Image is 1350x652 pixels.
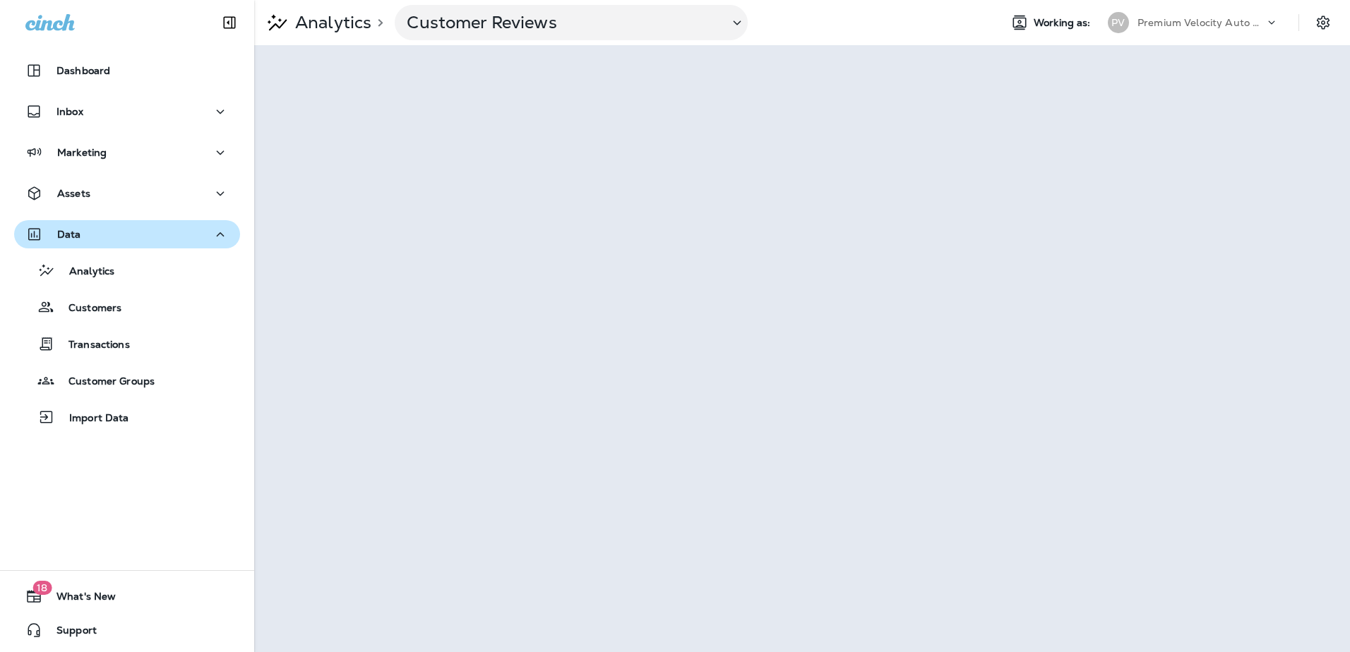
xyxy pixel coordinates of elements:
button: Analytics [14,255,240,285]
p: > [371,17,383,28]
button: Transactions [14,329,240,358]
span: Support [42,624,97,641]
button: Import Data [14,402,240,432]
p: Customer Groups [54,375,155,389]
p: Customers [54,302,121,315]
button: Inbox [14,97,240,126]
button: Dashboard [14,56,240,85]
div: PV [1108,12,1129,33]
p: Dashboard [56,65,110,76]
button: Settings [1310,10,1336,35]
p: Customer Reviews [407,12,717,33]
button: Marketing [14,138,240,167]
button: Support [14,616,240,644]
p: Assets [57,188,90,199]
button: Data [14,220,240,248]
p: Analytics [55,265,114,279]
button: Assets [14,179,240,207]
span: What's New [42,591,116,608]
p: Transactions [54,339,130,352]
span: Working as: [1034,17,1094,29]
p: Analytics [289,12,371,33]
p: Import Data [55,412,129,425]
p: Marketing [57,147,107,158]
button: Customer Groups [14,366,240,395]
span: 18 [32,581,52,595]
p: Premium Velocity Auto dba Jiffy Lube [1137,17,1265,28]
p: Inbox [56,106,83,117]
button: Customers [14,292,240,322]
button: Collapse Sidebar [210,8,249,37]
p: Data [57,229,81,240]
button: 18What's New [14,582,240,610]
